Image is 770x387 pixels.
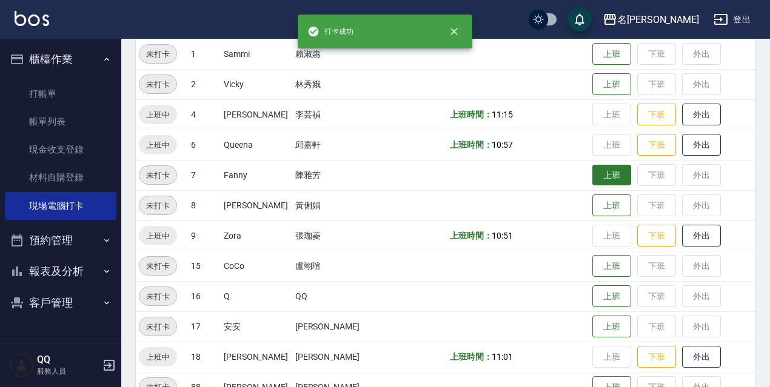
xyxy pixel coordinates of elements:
[292,190,375,220] td: 黃俐娟
[617,12,699,27] div: 名[PERSON_NAME]
[37,366,99,377] p: 服務人員
[709,8,755,31] button: 登出
[139,108,177,121] span: 上班中
[592,285,631,308] button: 上班
[292,311,375,342] td: [PERSON_NAME]
[188,342,221,372] td: 18
[5,80,116,108] a: 打帳單
[292,342,375,372] td: [PERSON_NAME]
[188,220,221,251] td: 9
[592,43,631,65] button: 上班
[292,251,375,281] td: 盧翊瑄
[450,231,492,240] b: 上班時間：
[139,290,176,303] span: 未打卡
[450,352,492,362] b: 上班時間：
[441,18,467,45] button: close
[292,99,375,130] td: 李芸禎
[592,316,631,338] button: 上班
[307,25,353,38] span: 打卡成功
[188,130,221,160] td: 6
[139,230,177,242] span: 上班中
[139,199,176,212] span: 未打卡
[188,281,221,311] td: 16
[637,225,676,247] button: 下班
[221,99,292,130] td: [PERSON_NAME]
[221,39,292,69] td: Sammi
[598,7,704,32] button: 名[PERSON_NAME]
[592,165,631,186] button: 上班
[5,287,116,319] button: 客戶管理
[682,104,721,126] button: 外出
[492,352,513,362] span: 11:01
[5,256,116,287] button: 報表及分析
[450,140,492,150] b: 上班時間：
[5,136,116,164] a: 現金收支登錄
[139,48,176,61] span: 未打卡
[188,160,221,190] td: 7
[221,281,292,311] td: Q
[5,225,116,256] button: 預約管理
[292,130,375,160] td: 邱嘉軒
[139,139,177,151] span: 上班中
[492,110,513,119] span: 11:15
[682,134,721,156] button: 外出
[188,39,221,69] td: 1
[492,231,513,240] span: 10:51
[188,251,221,281] td: 15
[139,351,177,363] span: 上班中
[292,160,375,190] td: 陳雅芳
[292,69,375,99] td: 林秀娥
[221,251,292,281] td: CoCo
[221,130,292,160] td: Queena
[592,73,631,96] button: 上班
[188,190,221,220] td: 8
[188,69,221,99] td: 2
[15,11,49,26] img: Logo
[188,311,221,342] td: 17
[637,134,676,156] button: 下班
[592,194,631,217] button: 上班
[637,346,676,368] button: 下班
[37,354,99,366] h5: QQ
[567,7,592,31] button: save
[139,260,176,273] span: 未打卡
[592,255,631,277] button: 上班
[139,78,176,91] span: 未打卡
[682,225,721,247] button: 外出
[5,108,116,136] a: 帳單列表
[221,342,292,372] td: [PERSON_NAME]
[292,281,375,311] td: QQ
[492,140,513,150] span: 10:57
[292,39,375,69] td: 賴淑惠
[139,320,176,333] span: 未打卡
[5,44,116,75] button: 櫃檯作業
[292,220,375,251] td: 張珈菱
[221,220,292,251] td: Zora
[221,190,292,220] td: [PERSON_NAME]
[450,110,492,119] b: 上班時間：
[5,164,116,191] a: 材料自購登錄
[188,99,221,130] td: 4
[221,69,292,99] td: Vicky
[5,192,116,220] a: 現場電腦打卡
[10,353,34,377] img: Person
[221,160,292,190] td: Fanny
[637,104,676,126] button: 下班
[221,311,292,342] td: 安安
[139,169,176,182] span: 未打卡
[682,346,721,368] button: 外出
